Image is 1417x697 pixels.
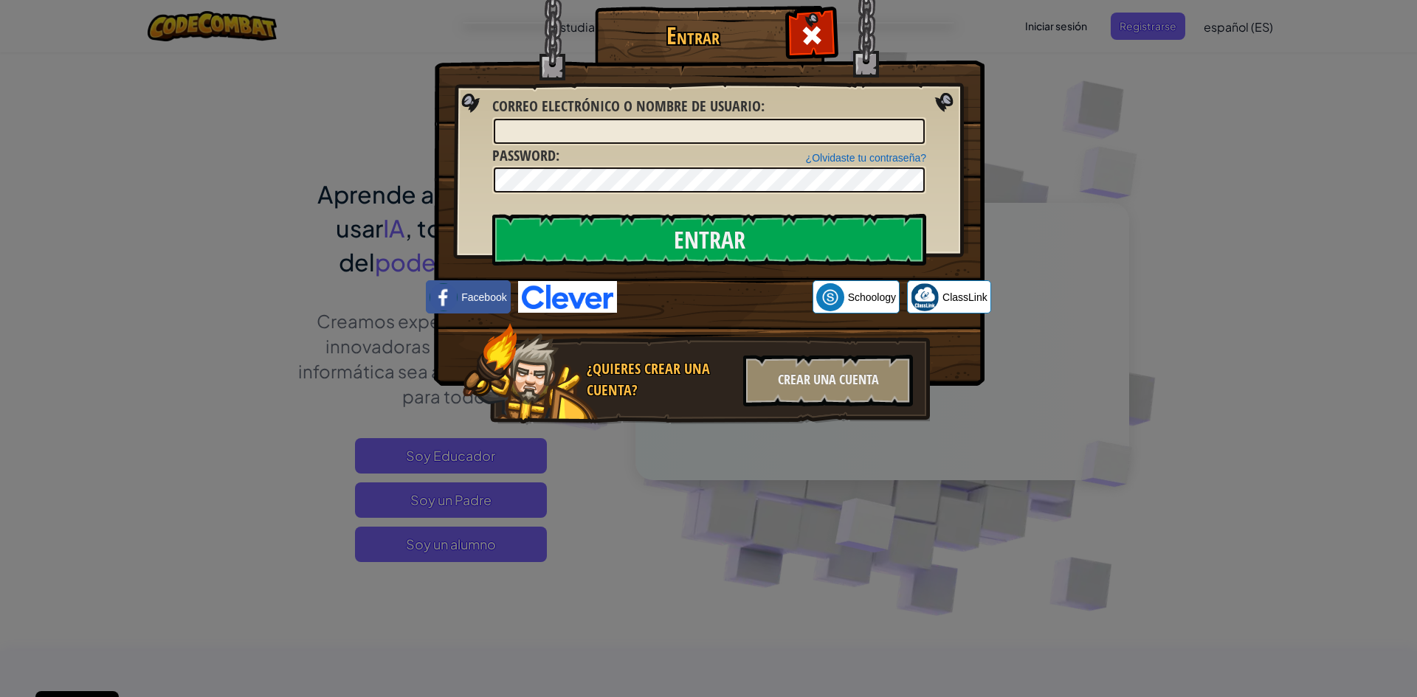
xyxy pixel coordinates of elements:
[492,145,556,165] span: Password
[911,283,939,311] img: classlink-logo-small.png
[492,96,765,117] label: :
[492,214,926,266] input: Entrar
[461,290,506,305] span: Facebook
[430,283,458,311] img: facebook_small.png
[587,358,734,400] div: ¿Quieres crear una cuenta?
[518,281,617,313] img: clever-logo-blue.png
[743,355,913,406] div: Crear una cuenta
[617,281,813,313] iframe: Botón Iniciar sesión con Google
[806,152,926,164] a: ¿Olvidaste tu contraseña?
[816,283,844,311] img: schoology.png
[492,96,761,116] span: Correo electrónico o nombre de usuario
[492,145,559,167] label: :
[942,290,987,305] span: ClassLink
[599,23,787,49] h1: Entrar
[848,290,896,305] span: Schoology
